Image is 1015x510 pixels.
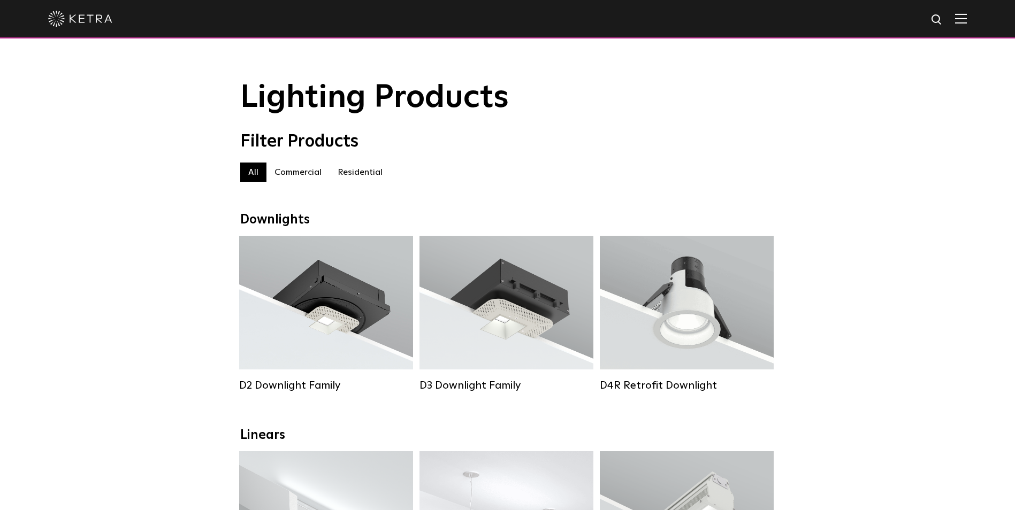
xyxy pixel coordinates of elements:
[239,236,413,392] a: D2 Downlight Family Lumen Output:1200Colors:White / Black / Gloss Black / Silver / Bronze / Silve...
[419,379,593,392] div: D3 Downlight Family
[600,236,774,392] a: D4R Retrofit Downlight Lumen Output:800Colors:White / BlackBeam Angles:15° / 25° / 40° / 60°Watta...
[600,379,774,392] div: D4R Retrofit Downlight
[48,11,112,27] img: ketra-logo-2019-white
[240,82,509,114] span: Lighting Products
[266,163,330,182] label: Commercial
[240,163,266,182] label: All
[930,13,944,27] img: search icon
[240,212,775,228] div: Downlights
[240,132,775,152] div: Filter Products
[955,13,967,24] img: Hamburger%20Nav.svg
[239,379,413,392] div: D2 Downlight Family
[330,163,391,182] label: Residential
[240,428,775,443] div: Linears
[419,236,593,392] a: D3 Downlight Family Lumen Output:700 / 900 / 1100Colors:White / Black / Silver / Bronze / Paintab...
